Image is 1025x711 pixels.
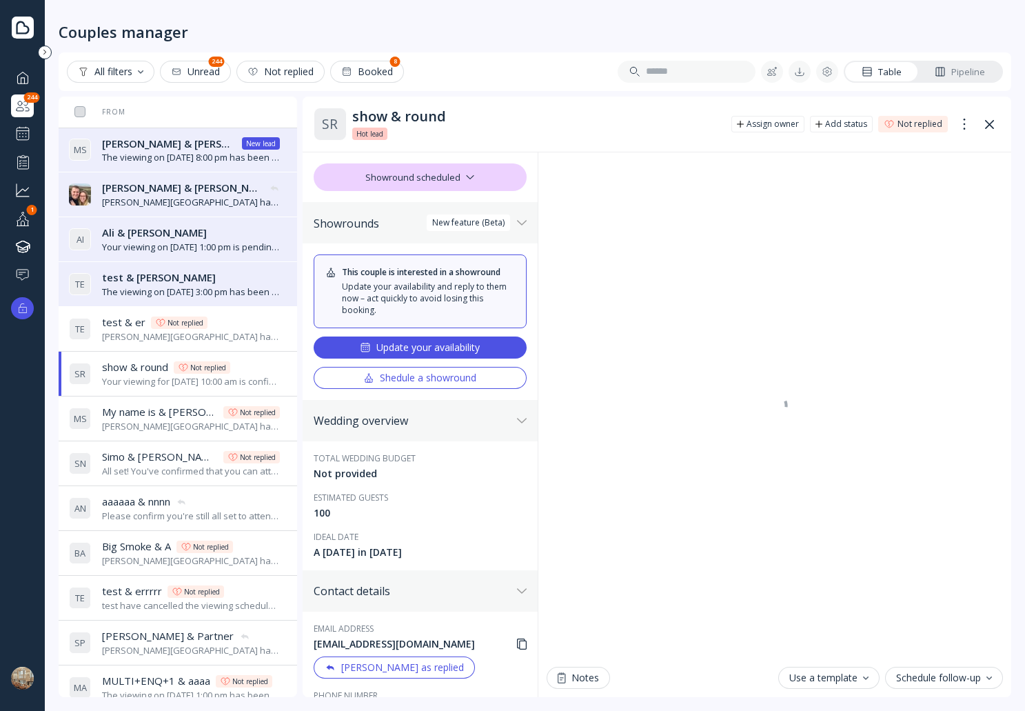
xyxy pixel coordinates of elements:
[862,66,902,79] div: Table
[102,420,280,433] div: [PERSON_NAME][GEOGRAPHIC_DATA] have cancelled the viewing scheduled for [DATE] 11:15 am
[69,452,91,474] div: S N
[69,273,91,295] div: T E
[102,629,234,643] span: [PERSON_NAME] & Partner
[102,584,162,599] span: test & errrrr
[314,414,512,428] div: Wedding overview
[102,270,216,285] span: test & [PERSON_NAME]
[314,584,512,598] div: Contact details
[11,235,34,258] div: Knowledge hub
[778,667,880,689] button: Use a template
[190,362,226,373] div: Not replied
[789,672,869,683] div: Use a template
[11,123,34,145] a: Showrounds Scheduler
[314,467,527,481] div: Not provided
[314,108,347,141] div: S R
[69,542,91,564] div: B A
[102,465,280,478] div: All set! You've confirmed that you can attend your viewing at [PERSON_NAME][GEOGRAPHIC_DATA] on [...
[330,61,404,83] button: Booked
[11,297,34,319] button: Upgrade options
[314,337,527,359] button: Update your availability
[885,667,1003,689] button: Schedule follow-up
[314,637,527,651] div: [EMAIL_ADDRESS][DOMAIN_NAME]
[11,207,34,230] a: Your profile1
[360,342,480,353] div: Update your availability
[314,367,527,389] button: Shedule a showround
[102,599,280,612] div: test have cancelled the viewing scheduled for [DATE] 11:00 am.
[232,676,268,687] div: Not replied
[69,318,91,340] div: T E
[11,179,34,201] a: Grow your business
[67,61,154,83] button: All filters
[11,207,34,230] div: Your profile
[236,61,325,83] button: Not replied
[314,217,512,230] div: Showrounds
[59,22,188,41] div: Couples manager
[314,690,527,701] div: Phone number
[168,317,203,328] div: Not replied
[547,667,610,689] button: Notes
[160,61,231,83] button: Unread
[11,150,34,173] a: Performance
[102,151,280,164] div: The viewing on [DATE] 8:00 pm has been successfully created by [PERSON_NAME][GEOGRAPHIC_DATA].
[102,137,236,151] span: [PERSON_NAME] & [PERSON_NAME]
[102,286,280,299] div: The viewing on [DATE] 3:00 pm has been successfully created by [PERSON_NAME][GEOGRAPHIC_DATA].
[935,66,985,79] div: Pipeline
[342,281,516,316] div: Update your availability and reply to them now – act quickly to avoid losing this booking.
[558,672,599,683] div: Notes
[69,183,91,206] img: dpr=1,fit=cover,g=face,w=32,h=32
[11,94,34,117] div: Couples manager
[102,226,207,240] span: Ali & [PERSON_NAME]
[69,228,91,250] div: A I
[352,108,721,125] div: show & round
[102,539,171,554] span: Big Smoke & A
[11,263,34,286] a: Help & support
[747,119,799,130] div: Assign owner
[390,57,400,67] div: 8
[69,408,91,430] div: M S
[78,66,143,77] div: All filters
[314,163,527,191] div: Showround scheduled
[11,66,34,89] a: Dashboard
[171,66,220,77] div: Unread
[69,587,91,609] div: T E
[102,450,218,464] span: Simo & [PERSON_NAME]
[342,266,500,278] div: This couple is interested in a showround
[825,119,867,130] div: Add status
[27,205,37,215] div: 1
[69,139,91,161] div: M S
[24,92,40,103] div: 244
[102,181,263,195] span: [PERSON_NAME] & [PERSON_NAME]
[246,138,276,149] div: New lead
[247,66,314,77] div: Not replied
[102,241,280,254] div: Your viewing on [DATE] 1:00 pm is pending confirmation. The venue will approve or decline shortly...
[432,217,505,228] div: New feature (Beta)
[102,315,145,330] span: test & er
[314,492,527,503] div: Estimated guests
[314,506,527,520] div: 100
[897,119,942,130] div: Not replied
[69,497,91,519] div: A N
[102,644,280,657] div: [PERSON_NAME][GEOGRAPHIC_DATA] have cancelled the viewing scheduled for [DATE] 10:00 am.
[102,330,280,343] div: [PERSON_NAME][GEOGRAPHIC_DATA] have cancelled the viewing scheduled for [DATE] 4:00 pm.
[69,677,91,699] div: M A
[102,405,218,419] span: My name is & [PERSON_NAME]
[314,545,527,559] div: A [DATE] in [DATE]
[102,375,280,388] div: Your viewing for [DATE] 10:00 am is confirmed.
[102,674,210,688] span: MULTI+ENQ+1 & aaaa
[69,363,91,385] div: S R
[102,494,170,509] span: aaaaaa & nnnn
[184,586,220,597] div: Not replied
[102,196,280,209] div: [PERSON_NAME][GEOGRAPHIC_DATA] have cancelled the viewing scheduled for [DATE] 6:00 pm
[69,107,125,117] div: From
[325,662,464,673] div: [PERSON_NAME] as replied
[69,632,91,654] div: S P
[240,452,276,463] div: Not replied
[102,554,280,568] div: [PERSON_NAME][GEOGRAPHIC_DATA] have cancelled the viewing scheduled for [DATE] 1:00 pm.
[341,66,393,77] div: Booked
[314,623,527,634] div: Email address
[102,510,280,523] div: Please confirm you're still all set to attend your viewing at [PERSON_NAME][GEOGRAPHIC_DATA] on [...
